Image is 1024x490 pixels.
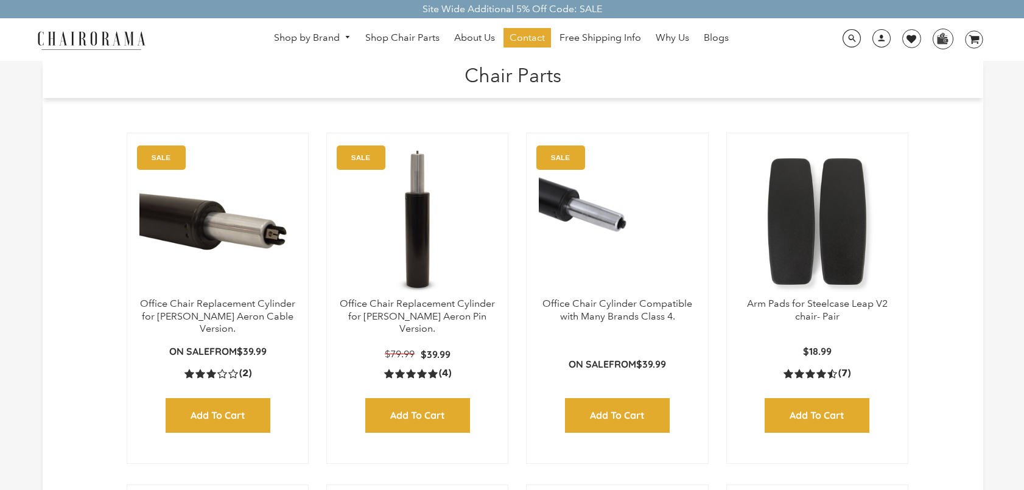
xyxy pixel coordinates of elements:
[166,398,270,433] input: Add to Cart
[55,61,970,87] h1: Chair Parts
[139,145,296,298] a: Office Chair Replacement Cylinder for Herman Miller Aeron Cable Version. - chairorama Office Chai...
[30,29,152,51] img: chairorama
[503,28,551,47] a: Contact
[268,29,357,47] a: Shop by Brand
[656,32,689,44] span: Why Us
[569,358,609,370] strong: On Sale
[739,145,896,298] a: Arm Pads for Steelcase Leap V2 chair- Pair - chairorama Arm Pads for Steelcase Leap V2 chair- Pai...
[339,145,496,298] img: Office Chair Replacement Cylinder for Herman Miller Aeron Pin Version. - chairorama
[838,367,850,380] span: (7)
[933,29,952,47] img: WhatsApp_Image_2024-07-12_at_16.23.01.webp
[359,28,446,47] a: Shop Chair Parts
[152,153,170,161] text: SALE
[169,345,209,357] strong: On Sale
[747,298,888,322] a: Arm Pads for Steelcase Leap V2 chair- Pair
[454,32,495,44] span: About Us
[569,358,666,371] p: from
[384,367,451,380] a: 5.0 rating (4 votes)
[239,367,251,380] span: (2)
[421,348,451,360] span: $39.99
[448,28,501,47] a: About Us
[650,28,695,47] a: Why Us
[539,145,695,298] a: Office Chair Cylinder Compatible with Many Brands Class 4. - chairorama Office Chair Cylinder Com...
[204,28,799,51] nav: DesktopNavigation
[184,367,251,380] a: 3.0 rating (2 votes)
[510,32,545,44] span: Contact
[559,32,641,44] span: Free Shipping Info
[139,145,292,298] img: Office Chair Replacement Cylinder for Herman Miller Aeron Cable Version. - chairorama
[803,345,832,357] span: $18.99
[739,145,896,298] img: Arm Pads for Steelcase Leap V2 chair- Pair - chairorama
[565,398,670,433] input: Add to Cart
[553,28,647,47] a: Free Shipping Info
[636,358,666,370] span: $39.99
[698,28,735,47] a: Blogs
[365,398,470,433] input: Add to Cart
[704,32,729,44] span: Blogs
[551,153,570,161] text: SALE
[439,367,451,380] span: (4)
[385,348,415,360] span: $79.99
[351,153,370,161] text: SALE
[340,298,495,335] a: Office Chair Replacement Cylinder for [PERSON_NAME] Aeron Pin Version.
[237,345,267,357] span: $39.99
[140,298,295,335] a: Office Chair Replacement Cylinder for [PERSON_NAME] Aeron Cable Version.
[365,32,440,44] span: Shop Chair Parts
[765,398,869,433] input: Add to Cart
[169,345,267,358] p: from
[539,145,695,298] img: Office Chair Cylinder Compatible with Many Brands Class 4. - chairorama
[339,145,496,298] a: Office Chair Replacement Cylinder for Herman Miller Aeron Pin Version. - chairorama Office Chair ...
[542,298,692,322] a: Office Chair Cylinder Compatible with Many Brands Class 4.
[784,367,850,380] a: 4.4 rating (7 votes)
